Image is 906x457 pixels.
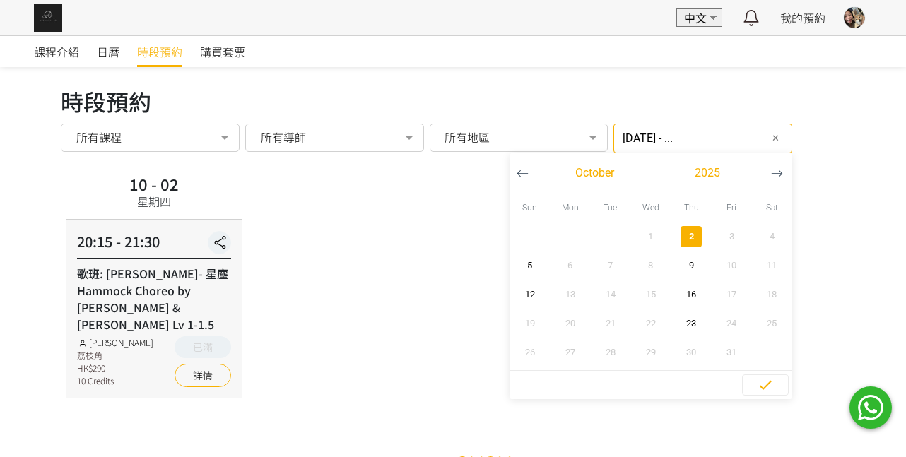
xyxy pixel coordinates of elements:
[590,193,630,222] div: Tue
[538,162,651,184] button: October
[97,43,119,60] span: 日曆
[671,309,712,338] button: 23
[554,316,586,331] span: 20
[594,287,626,302] span: 14
[716,345,748,360] span: 31
[554,287,586,302] span: 13
[716,287,748,302] span: 17
[671,280,712,309] button: 16
[575,165,614,182] span: October
[716,259,748,273] span: 10
[510,280,550,309] button: 12
[752,251,792,280] button: 11
[590,338,630,367] button: 28
[200,43,245,60] span: 購買套票
[772,131,779,146] span: ✕
[175,364,231,387] a: 詳情
[61,84,845,118] div: 時段預約
[77,374,153,387] div: 10 Credits
[756,259,788,273] span: 11
[712,309,752,338] button: 24
[676,316,707,331] span: 23
[550,280,590,309] button: 13
[716,230,748,244] span: 3
[514,259,546,273] span: 5
[445,130,490,144] span: 所有地區
[671,251,712,280] button: 9
[671,222,712,251] button: 2
[594,316,626,331] span: 21
[97,36,119,67] a: 日曆
[712,338,752,367] button: 31
[554,345,586,360] span: 27
[77,362,153,374] div: HK$290
[34,43,79,60] span: 課程介紹
[590,280,630,309] button: 14
[554,259,586,273] span: 6
[514,287,546,302] span: 12
[77,231,231,259] div: 20:15 - 21:30
[514,316,546,331] span: 19
[34,4,62,32] img: img_61c0148bb0266
[712,280,752,309] button: 17
[756,287,788,302] span: 18
[594,345,626,360] span: 28
[590,251,630,280] button: 7
[671,338,712,367] button: 30
[767,130,784,147] button: ✕
[635,316,666,331] span: 22
[514,345,546,360] span: 26
[613,124,792,153] input: 篩選日期
[137,43,182,60] span: 時段預約
[510,251,550,280] button: 5
[676,345,707,360] span: 30
[635,287,666,302] span: 15
[77,265,231,333] div: 歌班: [PERSON_NAME]- 星塵 Hammock Choreo by [PERSON_NAME] & [PERSON_NAME] Lv 1-1.5
[635,345,666,360] span: 29
[635,230,666,244] span: 1
[175,336,231,358] button: 已滿
[712,222,752,251] button: 3
[712,193,752,222] div: Fri
[77,336,153,349] div: [PERSON_NAME]
[630,222,671,251] button: 1
[510,193,550,222] div: Sun
[34,36,79,67] a: 課程介紹
[630,193,671,222] div: Wed
[129,176,179,191] div: 10 - 02
[137,193,171,210] div: 星期四
[716,316,748,331] span: 24
[590,309,630,338] button: 21
[752,309,792,338] button: 25
[752,280,792,309] button: 18
[594,259,626,273] span: 7
[712,251,752,280] button: 10
[756,316,788,331] span: 25
[676,287,707,302] span: 16
[630,309,671,338] button: 22
[651,162,764,184] button: 2025
[630,251,671,280] button: 8
[550,309,590,338] button: 20
[510,309,550,338] button: 19
[137,36,182,67] a: 時段預約
[77,349,153,362] div: 荔枝角
[780,9,825,26] a: 我的預約
[676,259,707,273] span: 9
[510,338,550,367] button: 26
[671,193,712,222] div: Thu
[630,280,671,309] button: 15
[752,193,792,222] div: Sat
[695,165,720,182] span: 2025
[550,251,590,280] button: 6
[550,338,590,367] button: 27
[635,259,666,273] span: 8
[630,338,671,367] button: 29
[756,230,788,244] span: 4
[200,36,245,67] a: 購買套票
[676,230,707,244] span: 2
[261,130,306,144] span: 所有導師
[76,130,122,144] span: 所有課程
[752,222,792,251] button: 4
